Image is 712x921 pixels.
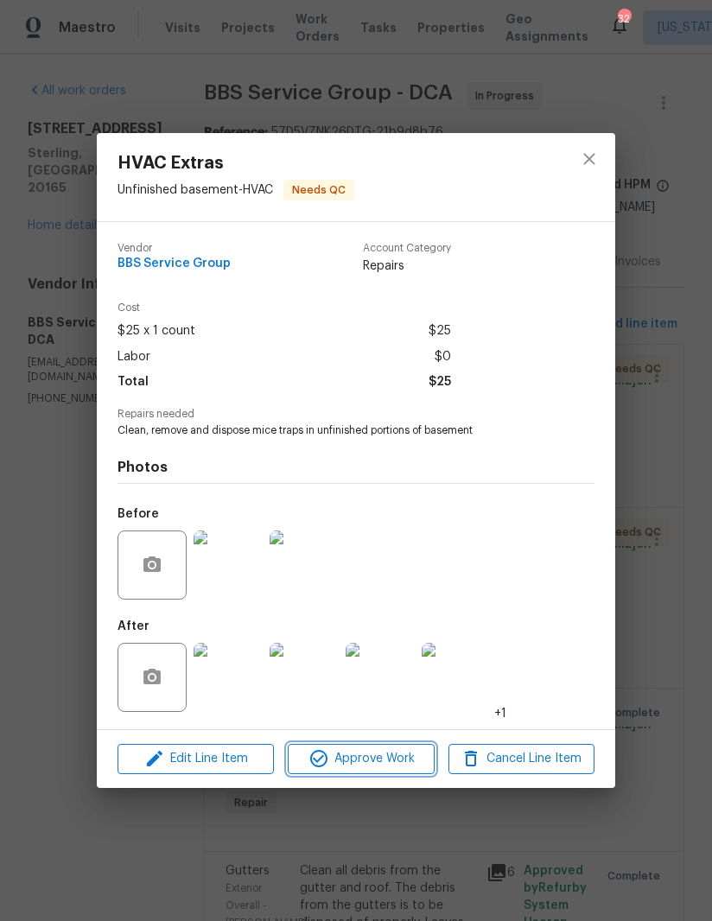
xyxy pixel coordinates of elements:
[293,748,429,770] span: Approve Work
[435,345,451,370] span: $0
[429,370,451,395] span: $25
[118,620,149,632] h5: After
[363,243,451,254] span: Account Category
[429,319,451,344] span: $25
[118,345,150,370] span: Labor
[118,154,354,173] span: HVAC Extras
[118,302,451,314] span: Cost
[118,370,149,395] span: Total
[454,748,589,770] span: Cancel Line Item
[118,459,594,476] h4: Photos
[569,138,610,180] button: close
[118,744,274,774] button: Edit Line Item
[363,257,451,275] span: Repairs
[118,423,547,438] span: Clean, remove and dispose mice traps in unfinished portions of basement
[118,257,231,270] span: BBS Service Group
[118,184,273,196] span: Unfinished basement - HVAC
[494,705,506,722] span: +1
[118,409,594,420] span: Repairs needed
[123,748,269,770] span: Edit Line Item
[118,319,195,344] span: $25 x 1 count
[618,10,630,28] div: 32
[288,744,434,774] button: Approve Work
[285,181,353,199] span: Needs QC
[448,744,594,774] button: Cancel Line Item
[118,243,231,254] span: Vendor
[118,508,159,520] h5: Before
